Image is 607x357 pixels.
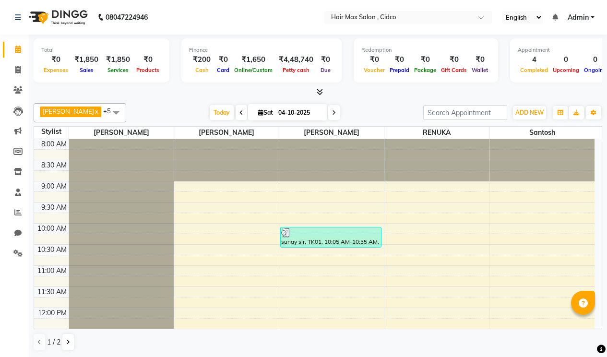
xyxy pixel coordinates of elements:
[47,337,60,347] span: 1 / 2
[174,127,279,139] span: [PERSON_NAME]
[550,67,582,73] span: Upcoming
[515,109,544,116] span: ADD NEW
[280,67,312,73] span: Petty cash
[41,67,71,73] span: Expenses
[518,67,550,73] span: Completed
[567,319,597,347] iframe: chat widget
[34,127,69,137] div: Stylist
[24,4,90,31] img: logo
[361,54,387,65] div: ₹0
[189,46,334,54] div: Finance
[71,54,102,65] div: ₹1,850
[361,46,490,54] div: Redemption
[518,54,550,65] div: 4
[210,105,234,120] span: Today
[106,4,148,31] b: 08047224946
[39,160,69,170] div: 8:30 AM
[317,54,334,65] div: ₹0
[275,106,323,120] input: 2025-10-04
[77,67,96,73] span: Sales
[232,54,275,65] div: ₹1,650
[318,67,333,73] span: Due
[469,67,490,73] span: Wallet
[232,67,275,73] span: Online/Custom
[36,245,69,255] div: 10:30 AM
[550,54,582,65] div: 0
[513,106,546,119] button: ADD NEW
[489,127,595,139] span: santosh
[361,67,387,73] span: Voucher
[469,54,490,65] div: ₹0
[103,107,118,115] span: +5
[412,67,439,73] span: Package
[384,127,489,139] span: RENUKA
[214,67,232,73] span: Card
[69,127,174,139] span: [PERSON_NAME]
[102,54,134,65] div: ₹1,850
[256,109,275,116] span: Sat
[281,227,381,247] div: sunay sir, TK01, 10:05 AM-10:35 AM, Haircut & Styling MensClassic Cut
[412,54,439,65] div: ₹0
[39,181,69,191] div: 9:00 AM
[439,67,469,73] span: Gift Cards
[41,46,162,54] div: Total
[134,54,162,65] div: ₹0
[193,67,211,73] span: Cash
[94,107,98,115] a: x
[36,266,69,276] div: 11:00 AM
[43,107,94,115] span: [PERSON_NAME]
[36,308,69,318] div: 12:00 PM
[41,54,71,65] div: ₹0
[36,224,69,234] div: 10:00 AM
[134,67,162,73] span: Products
[189,54,214,65] div: ₹200
[275,54,317,65] div: ₹4,48,740
[439,54,469,65] div: ₹0
[36,287,69,297] div: 11:30 AM
[39,202,69,213] div: 9:30 AM
[39,139,69,149] div: 8:00 AM
[568,12,589,23] span: Admin
[105,67,131,73] span: Services
[279,127,384,139] span: [PERSON_NAME]
[423,105,507,120] input: Search Appointment
[214,54,232,65] div: ₹0
[387,67,412,73] span: Prepaid
[387,54,412,65] div: ₹0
